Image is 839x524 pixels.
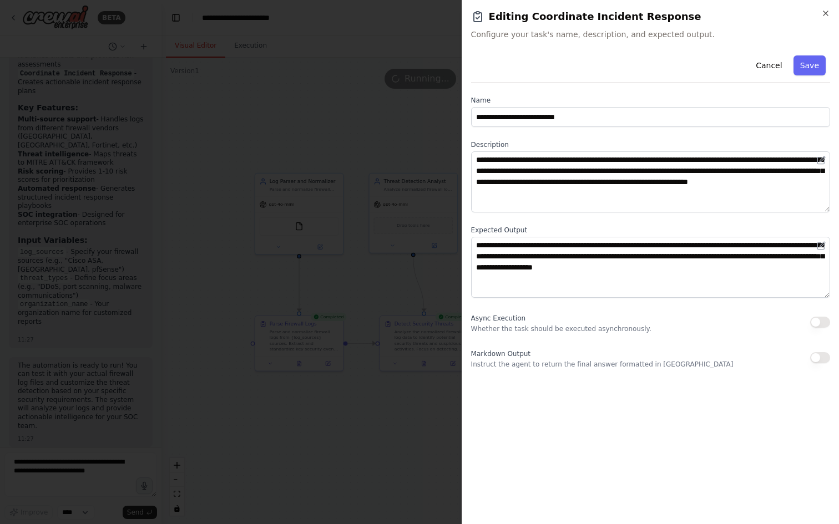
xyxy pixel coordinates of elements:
label: Expected Output [471,226,830,235]
button: Open in editor [815,239,828,252]
button: Open in editor [815,154,828,167]
button: Save [793,55,826,75]
label: Name [471,96,830,105]
p: Instruct the agent to return the final answer formatted in [GEOGRAPHIC_DATA] [471,360,734,369]
h2: Editing Coordinate Incident Response [471,9,830,24]
p: Whether the task should be executed asynchronously. [471,324,651,333]
span: Async Execution [471,314,525,322]
span: Markdown Output [471,350,530,358]
span: Configure your task's name, description, and expected output. [471,29,830,40]
label: Description [471,140,830,149]
button: Cancel [749,55,789,75]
